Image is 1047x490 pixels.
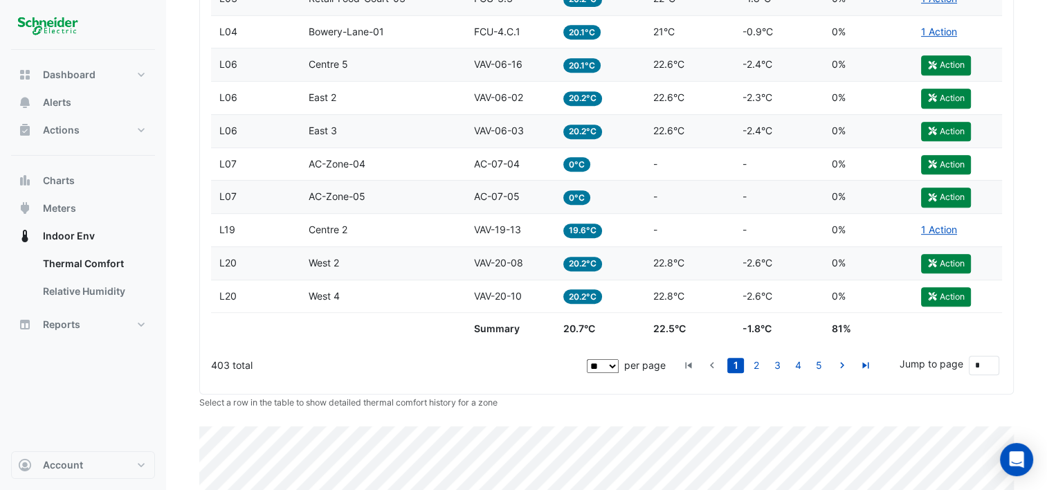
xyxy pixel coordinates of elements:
a: Relative Humidity [32,278,155,305]
span: 20.2°C [563,125,602,139]
span: - [743,224,747,235]
app-icon: Charts [18,174,32,188]
button: Action [921,287,971,307]
span: Indoor Env [43,229,95,243]
span: 81% [832,323,851,334]
span: - [653,224,657,235]
span: VAV-20-10 [474,290,522,302]
app-icon: Meters [18,201,32,215]
span: VAV-19-13 [474,224,521,235]
button: Charts [11,167,155,194]
span: 0°C [563,190,590,205]
span: - [653,158,657,170]
button: Dashboard [11,61,155,89]
li: page 1 [725,358,746,373]
span: -0.9°C [743,26,773,37]
span: AC-07-05 [474,190,520,202]
span: 20.1°C [563,58,601,73]
span: VAV-06-16 [474,58,522,70]
button: Account [11,451,155,479]
span: L07 [219,158,237,170]
a: Thermal Comfort [32,250,155,278]
li: page 2 [746,358,767,373]
span: 0% [832,125,846,136]
span: L07 [219,190,237,202]
span: L04 [219,26,237,37]
li: page 3 [767,358,787,373]
span: East 2 [309,91,336,103]
a: 2 [748,358,765,373]
span: - [653,190,657,202]
span: 20.2°C [563,289,602,304]
a: 5 [810,358,827,373]
span: 22.8°C [653,257,684,269]
span: AC-07-04 [474,158,520,170]
span: West 4 [309,290,340,302]
span: per page [624,359,666,371]
span: 0% [832,290,846,302]
div: Summary [474,321,547,337]
a: go to previous page [704,358,720,373]
span: Reports [43,318,80,332]
span: L06 [219,91,237,103]
li: page 4 [787,358,808,373]
span: Charts [43,174,75,188]
span: 0% [832,190,846,202]
span: 0°C [563,157,590,172]
span: -2.3°C [743,91,772,103]
span: Actions [43,123,80,137]
span: - [743,158,747,170]
span: VAV-06-03 [474,125,524,136]
span: 20.7°C [563,323,595,334]
button: Actions [11,116,155,144]
span: 0% [832,91,846,103]
app-icon: Dashboard [18,68,32,82]
app-icon: Reports [18,318,32,332]
small: Select a row in the table to show detailed thermal comfort history for a zone [199,397,498,408]
label: Jump to page [900,356,963,371]
span: - [743,190,747,202]
span: West 2 [309,257,339,269]
img: Company Logo [17,11,79,39]
span: 22.6°C [653,91,684,103]
span: 22.5°C [653,323,686,334]
button: Action [921,55,971,75]
button: Action [921,89,971,108]
app-icon: Alerts [18,96,32,109]
span: -2.6°C [743,257,772,269]
button: Reports [11,311,155,338]
span: Dashboard [43,68,95,82]
span: 22.6°C [653,58,684,70]
div: 403 total [211,348,584,383]
button: Action [921,155,971,174]
button: Action [921,254,971,273]
span: AC-Zone-04 [309,158,365,170]
span: Bowery-Lane-01 [309,26,384,37]
span: 0% [832,26,846,37]
span: L06 [219,125,237,136]
button: Indoor Env [11,222,155,250]
span: -1.8°C [743,323,772,334]
button: Action [921,188,971,207]
button: Action [921,122,971,141]
span: -2.4°C [743,125,772,136]
button: Meters [11,194,155,222]
div: Open Intercom Messenger [1000,443,1033,476]
span: Alerts [43,96,71,109]
span: 20.2°C [563,257,602,271]
span: 19.6°C [563,224,602,238]
a: go to last page [857,358,874,373]
a: 4 [790,358,806,373]
span: 20.1°C [563,25,601,39]
a: go to next page [834,358,850,373]
span: FCU-4.C.1 [474,26,520,37]
span: Account [43,458,83,472]
span: L06 [219,58,237,70]
span: 0% [832,158,846,170]
span: L20 [219,257,237,269]
span: East 3 [309,125,337,136]
span: 0% [832,257,846,269]
span: AC-Zone-05 [309,190,365,202]
span: -2.4°C [743,58,772,70]
span: 22.6°C [653,125,684,136]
